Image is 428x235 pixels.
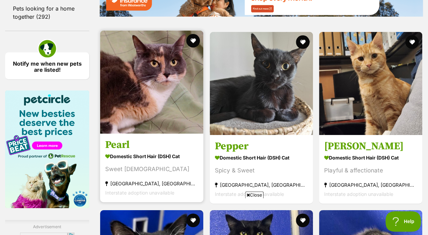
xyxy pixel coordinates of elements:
[105,165,198,174] div: Sweet [DEMOGRAPHIC_DATA]
[215,191,284,197] span: Interstate adoption unavailable
[324,191,393,197] span: Interstate adoption unavailable
[5,1,89,24] a: Pets looking for a home together (292)
[186,34,200,48] button: favourite
[215,180,308,189] strong: [GEOGRAPHIC_DATA], [GEOGRAPHIC_DATA]
[245,191,264,198] span: Close
[385,211,421,232] iframe: Help Scout Beacon - Open
[100,31,203,134] img: Pearl - Domestic Short Hair (DSH) Cat
[49,0,54,5] img: adc.png
[105,190,174,196] span: Interstate adoption unavailable
[215,153,308,163] strong: Domestic Short Hair (DSH) Cat
[319,32,422,135] img: George Weasley - Domestic Short Hair (DSH) Cat
[324,180,417,189] strong: [GEOGRAPHIC_DATA], [GEOGRAPHIC_DATA]
[5,52,89,79] a: Notify me when new pets are listed!
[324,140,417,153] h3: [PERSON_NAME]
[105,179,198,188] strong: [GEOGRAPHIC_DATA], [GEOGRAPHIC_DATA]
[296,35,309,49] button: favourite
[5,90,89,208] img: Pet Circle promo banner
[215,140,308,153] h3: Pepper
[319,135,422,204] a: [PERSON_NAME] Domestic Short Hair (DSH) Cat Playful & affectionate [GEOGRAPHIC_DATA], [GEOGRAPHIC...
[324,166,417,175] div: Playful & affectionate
[324,153,417,163] strong: Domestic Short Hair (DSH) Cat
[90,201,338,232] iframe: Advertisement
[100,133,203,202] a: Pearl Domestic Short Hair (DSH) Cat Sweet [DEMOGRAPHIC_DATA] [GEOGRAPHIC_DATA], [GEOGRAPHIC_DATA]...
[210,135,313,204] a: Pepper Domestic Short Hair (DSH) Cat Spicy & Sweet [GEOGRAPHIC_DATA], [GEOGRAPHIC_DATA] Interstat...
[105,151,198,161] strong: Domestic Short Hair (DSH) Cat
[405,35,419,49] button: favourite
[215,166,308,175] div: Spicy & Sweet
[210,32,313,135] img: Pepper - Domestic Short Hair (DSH) Cat
[105,138,198,151] h3: Pearl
